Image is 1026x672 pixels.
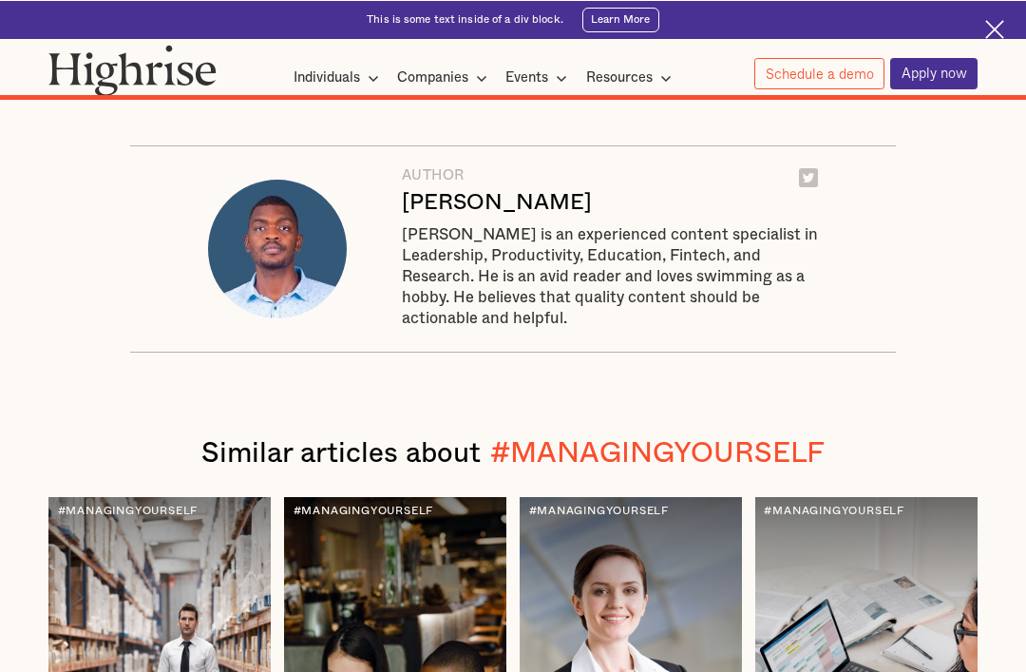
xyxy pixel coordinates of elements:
div: Individuals [294,66,385,88]
div: Events [505,66,573,88]
a: Learn More [582,7,659,31]
div: #MANAGINGYOURSELF [490,436,825,470]
img: Highrise logo [48,44,217,94]
a: Schedule a demo [754,57,884,88]
div: AUTHOR [402,167,592,182]
div: Events [505,66,548,88]
span: Similar articles about [201,438,481,467]
div: Resources [586,66,653,88]
div: #MANAGINGYOURSELF [58,505,199,517]
div: #MANAGINGYOURSELF [529,505,670,517]
div: #MANAGINGYOURSELF [764,505,904,517]
div: Companies [397,66,493,88]
div: Companies [397,66,468,88]
div: [PERSON_NAME] is an experienced content specialist in Leadership, Productivity, Education, Fintec... [402,224,818,329]
div: [PERSON_NAME] [402,189,592,216]
div: Individuals [294,66,360,88]
div: Resources [586,66,677,88]
div: This is some text inside of a div block. [367,11,563,27]
img: Twitter logo [799,167,818,186]
div: #MANAGINGYOURSELF [294,505,434,517]
a: Apply now [890,57,978,88]
img: Cross icon [985,19,1004,38]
